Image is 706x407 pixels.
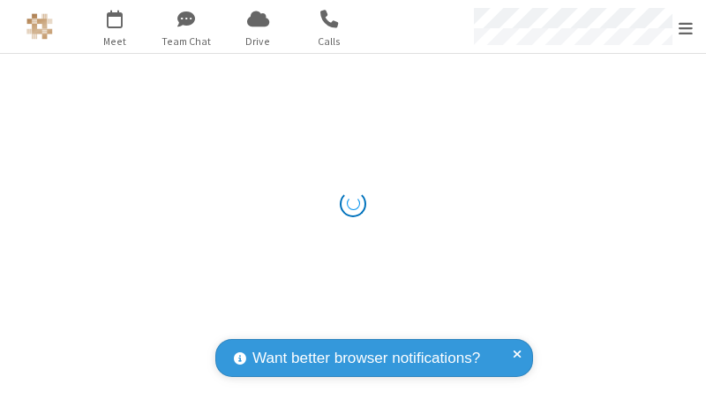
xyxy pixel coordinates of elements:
span: Team Chat [154,34,220,49]
span: Calls [297,34,363,49]
iframe: Chat [662,361,693,395]
span: Want better browser notifications? [252,347,480,370]
img: Astra [26,13,53,40]
span: Meet [82,34,148,49]
span: Drive [225,34,291,49]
